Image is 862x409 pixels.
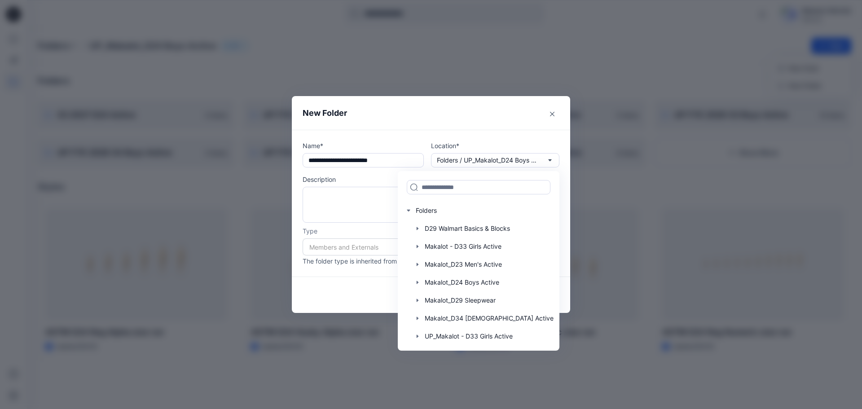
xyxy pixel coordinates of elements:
header: New Folder [292,96,570,130]
p: Description [303,175,559,184]
p: Type [303,226,559,236]
button: Close [545,107,559,121]
p: Folders / UP_Makalot_D24 Boys Active [437,155,540,165]
button: Folders / UP_Makalot_D24 Boys Active [431,153,559,167]
p: Name* [303,141,424,150]
p: The folder type is inherited from the parent folder [303,256,559,266]
p: Location* [431,141,559,150]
